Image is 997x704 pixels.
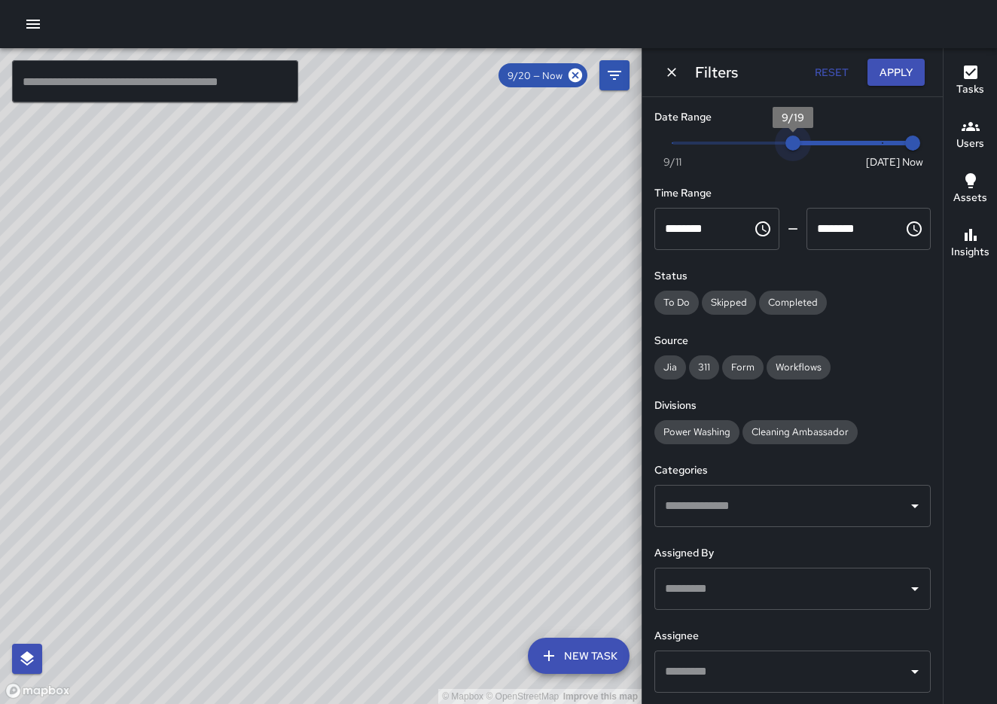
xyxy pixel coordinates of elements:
[695,60,738,84] h6: Filters
[689,361,719,373] span: 311
[599,60,630,90] button: Filters
[654,420,739,444] div: Power Washing
[654,361,686,373] span: Jia
[742,425,858,438] span: Cleaning Ambassador
[654,355,686,379] div: Jia
[807,59,855,87] button: Reset
[944,163,997,217] button: Assets
[654,425,739,438] span: Power Washing
[498,63,587,87] div: 9/20 — Now
[660,61,683,84] button: Dismiss
[904,661,925,682] button: Open
[702,296,756,309] span: Skipped
[953,190,987,206] h6: Assets
[689,355,719,379] div: 311
[498,69,572,82] span: 9/20 — Now
[759,296,827,309] span: Completed
[867,59,925,87] button: Apply
[654,296,699,309] span: To Do
[782,111,804,124] span: 9/19
[663,154,681,169] span: 9/11
[944,217,997,271] button: Insights
[722,361,764,373] span: Form
[654,628,931,645] h6: Assignee
[722,355,764,379] div: Form
[654,333,931,349] h6: Source
[654,291,699,315] div: To Do
[956,81,984,98] h6: Tasks
[528,638,630,674] button: New Task
[767,355,831,379] div: Workflows
[654,109,931,126] h6: Date Range
[944,54,997,108] button: Tasks
[654,268,931,285] h6: Status
[742,420,858,444] div: Cleaning Ambassador
[767,361,831,373] span: Workflows
[899,214,929,244] button: Choose time, selected time is 11:59 PM
[654,462,931,479] h6: Categories
[951,244,989,261] h6: Insights
[904,495,925,517] button: Open
[904,578,925,599] button: Open
[759,291,827,315] div: Completed
[748,214,778,244] button: Choose time, selected time is 12:00 AM
[654,398,931,414] h6: Divisions
[944,108,997,163] button: Users
[702,291,756,315] div: Skipped
[902,154,923,169] span: Now
[956,136,984,152] h6: Users
[654,185,931,202] h6: Time Range
[866,154,900,169] span: [DATE]
[654,545,931,562] h6: Assigned By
